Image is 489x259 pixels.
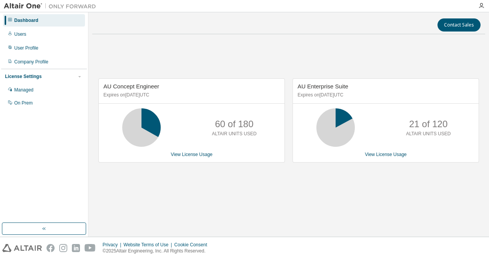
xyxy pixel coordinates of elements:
div: Managed [14,87,33,93]
p: 21 of 120 [409,118,447,131]
img: instagram.svg [59,244,67,252]
p: 60 of 180 [215,118,253,131]
div: User Profile [14,45,38,51]
div: Website Terms of Use [123,242,174,248]
span: AU Enterprise Suite [298,83,348,90]
div: License Settings [5,73,42,80]
a: View License Usage [365,152,407,157]
p: ALTAIR UNITS USED [406,131,451,137]
div: Users [14,31,26,37]
img: facebook.svg [47,244,55,252]
img: youtube.svg [85,244,96,252]
div: Cookie Consent [174,242,211,248]
a: View License Usage [171,152,213,157]
div: Company Profile [14,59,48,65]
div: Dashboard [14,17,38,23]
img: linkedin.svg [72,244,80,252]
div: Privacy [103,242,123,248]
img: altair_logo.svg [2,244,42,252]
p: © 2025 Altair Engineering, Inc. All Rights Reserved. [103,248,212,254]
button: Contact Sales [437,18,481,32]
p: Expires on [DATE] UTC [103,92,278,98]
img: Altair One [4,2,100,10]
span: AU Concept Engineer [103,83,159,90]
p: ALTAIR UNITS USED [212,131,256,137]
p: Expires on [DATE] UTC [298,92,472,98]
div: On Prem [14,100,33,106]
